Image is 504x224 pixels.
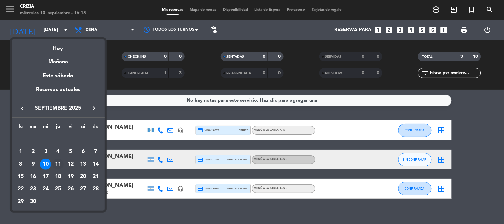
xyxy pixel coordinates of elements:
[40,171,51,182] div: 17
[65,183,76,195] div: 26
[14,195,27,208] td: 29 de septiembre de 2025
[12,53,105,66] div: Mañana
[90,183,101,195] div: 28
[14,133,102,146] td: SEP.
[64,183,77,195] td: 26 de septiembre de 2025
[89,123,102,133] th: domingo
[28,171,39,182] div: 16
[28,183,39,195] div: 23
[12,85,105,99] div: Reservas actuales
[40,159,51,170] div: 10
[14,158,27,170] td: 8 de septiembre de 2025
[89,170,102,183] td: 21 de septiembre de 2025
[88,104,100,113] button: keyboard_arrow_right
[77,123,90,133] th: sábado
[77,145,90,158] td: 6 de septiembre de 2025
[89,183,102,195] td: 28 de septiembre de 2025
[52,171,64,182] div: 18
[77,158,90,170] td: 13 de septiembre de 2025
[14,145,27,158] td: 1 de septiembre de 2025
[14,170,27,183] td: 15 de septiembre de 2025
[40,183,51,195] div: 24
[77,159,89,170] div: 13
[52,158,64,170] td: 11 de septiembre de 2025
[52,123,64,133] th: jueves
[39,170,52,183] td: 17 de septiembre de 2025
[52,183,64,195] div: 25
[27,123,40,133] th: martes
[27,183,40,195] td: 23 de septiembre de 2025
[15,171,26,182] div: 15
[28,159,39,170] div: 9
[14,123,27,133] th: lunes
[12,67,105,85] div: Este sábado
[52,159,64,170] div: 11
[65,171,76,182] div: 19
[90,146,101,157] div: 7
[64,123,77,133] th: viernes
[77,183,90,195] td: 27 de septiembre de 2025
[77,170,90,183] td: 20 de septiembre de 2025
[64,170,77,183] td: 19 de septiembre de 2025
[52,170,64,183] td: 18 de septiembre de 2025
[64,145,77,158] td: 5 de septiembre de 2025
[16,104,28,113] button: keyboard_arrow_left
[39,123,52,133] th: miércoles
[15,159,26,170] div: 8
[14,183,27,195] td: 22 de septiembre de 2025
[52,145,64,158] td: 4 de septiembre de 2025
[15,146,26,157] div: 1
[65,146,76,157] div: 5
[77,183,89,195] div: 27
[64,158,77,170] td: 12 de septiembre de 2025
[40,146,51,157] div: 3
[90,171,101,182] div: 21
[90,104,98,112] i: keyboard_arrow_right
[15,183,26,195] div: 22
[12,39,105,53] div: Hoy
[27,158,40,170] td: 9 de septiembre de 2025
[90,159,101,170] div: 14
[52,183,64,195] td: 25 de septiembre de 2025
[18,104,26,112] i: keyboard_arrow_left
[89,158,102,170] td: 14 de septiembre de 2025
[39,183,52,195] td: 24 de septiembre de 2025
[39,158,52,170] td: 10 de septiembre de 2025
[39,145,52,158] td: 3 de septiembre de 2025
[89,145,102,158] td: 7 de septiembre de 2025
[28,146,39,157] div: 2
[77,171,89,182] div: 20
[77,146,89,157] div: 6
[15,196,26,207] div: 29
[52,146,64,157] div: 4
[65,159,76,170] div: 12
[28,104,88,113] span: septiembre 2025
[27,195,40,208] td: 30 de septiembre de 2025
[27,145,40,158] td: 2 de septiembre de 2025
[27,170,40,183] td: 16 de septiembre de 2025
[28,196,39,207] div: 30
